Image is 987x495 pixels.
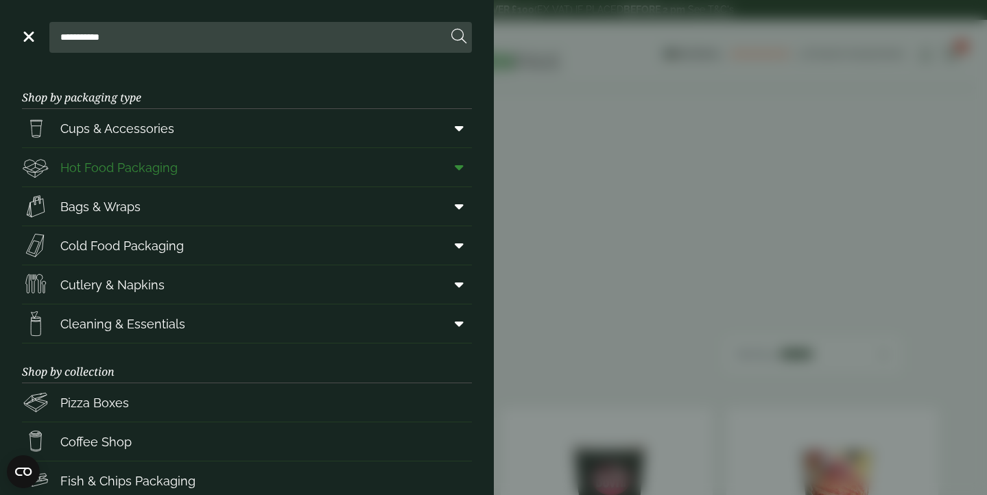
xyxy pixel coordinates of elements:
[22,422,472,461] a: Coffee Shop
[22,69,472,109] h3: Shop by packaging type
[22,148,472,186] a: Hot Food Packaging
[22,271,49,298] img: Cutlery.svg
[22,114,49,142] img: PintNhalf_cup.svg
[22,226,472,265] a: Cold Food Packaging
[22,265,472,304] a: Cutlery & Napkins
[22,187,472,226] a: Bags & Wraps
[60,237,184,255] span: Cold Food Packaging
[60,433,132,451] span: Coffee Shop
[22,383,472,422] a: Pizza Boxes
[22,343,472,383] h3: Shop by collection
[60,315,185,333] span: Cleaning & Essentials
[60,276,165,294] span: Cutlery & Napkins
[60,394,129,412] span: Pizza Boxes
[60,158,178,177] span: Hot Food Packaging
[22,109,472,147] a: Cups & Accessories
[60,197,141,216] span: Bags & Wraps
[22,304,472,343] a: Cleaning & Essentials
[22,193,49,220] img: Paper_carriers.svg
[7,455,40,488] button: Open CMP widget
[22,428,49,455] img: HotDrink_paperCup.svg
[22,232,49,259] img: Sandwich_box.svg
[22,154,49,181] img: Deli_box.svg
[60,119,174,138] span: Cups & Accessories
[60,472,195,490] span: Fish & Chips Packaging
[22,389,49,416] img: Pizza_boxes.svg
[22,310,49,337] img: open-wipe.svg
